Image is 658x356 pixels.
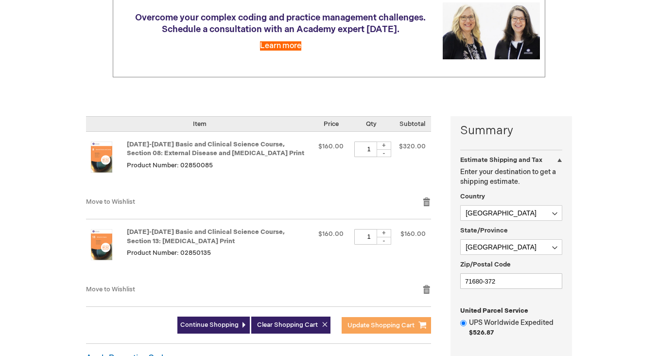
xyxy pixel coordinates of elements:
span: Qty [366,120,377,128]
span: $526.87 [469,329,494,337]
span: Zip/Postal Code [460,261,511,268]
span: Update Shopping Cart [347,321,415,329]
label: UPS Worldwide Expedited [469,318,562,338]
input: Qty [354,229,383,245]
img: 2025-2026 Basic and Clinical Science Course, Section 13: Refractive Surgery Print [86,229,117,260]
div: + [377,229,391,237]
input: Qty [354,142,383,157]
span: Country [460,193,485,200]
span: Continue Shopping [180,321,239,329]
a: [DATE]-[DATE] Basic and Clinical Science Course, Section 13: [MEDICAL_DATA] Print [127,228,285,245]
button: Clear Shopping Cart [251,317,330,334]
a: Move to Wishlist [86,285,135,293]
strong: Summary [460,123,562,139]
span: United Parcel Service [460,307,528,315]
span: Price [324,120,339,128]
div: - [377,237,391,245]
span: $320.00 [399,142,426,150]
p: Enter your destination to get a shipping estimate. [460,167,562,187]
div: - [377,149,391,157]
img: 2025-2026 Basic and Clinical Science Course, Section 08: External Disease and Cornea Print [86,142,117,173]
span: State/Province [460,227,508,234]
span: Subtotal [399,120,425,128]
span: Item [193,120,207,128]
img: Schedule a consultation with an Academy expert today [443,2,540,59]
span: Product Number: 02850085 [127,161,213,169]
span: Product Number: 02850135 [127,249,211,257]
span: $160.00 [318,230,344,238]
span: $160.00 [318,142,344,150]
span: Overcome your complex coding and practice management challenges. Schedule a consultation with an ... [135,13,426,35]
strong: Estimate Shipping and Tax [460,156,542,164]
span: $160.00 [400,230,426,238]
a: Continue Shopping [177,317,250,334]
a: 2025-2026 Basic and Clinical Science Course, Section 08: External Disease and Cornea Print [86,142,127,187]
a: [DATE]-[DATE] Basic and Clinical Science Course, Section 08: External Disease and [MEDICAL_DATA] ... [127,141,304,158]
a: Learn more [260,41,301,51]
div: + [377,142,391,150]
a: Move to Wishlist [86,198,135,206]
button: Update Shopping Cart [342,317,431,334]
span: Clear Shopping Cart [257,321,318,329]
a: 2025-2026 Basic and Clinical Science Course, Section 13: Refractive Surgery Print [86,229,127,275]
